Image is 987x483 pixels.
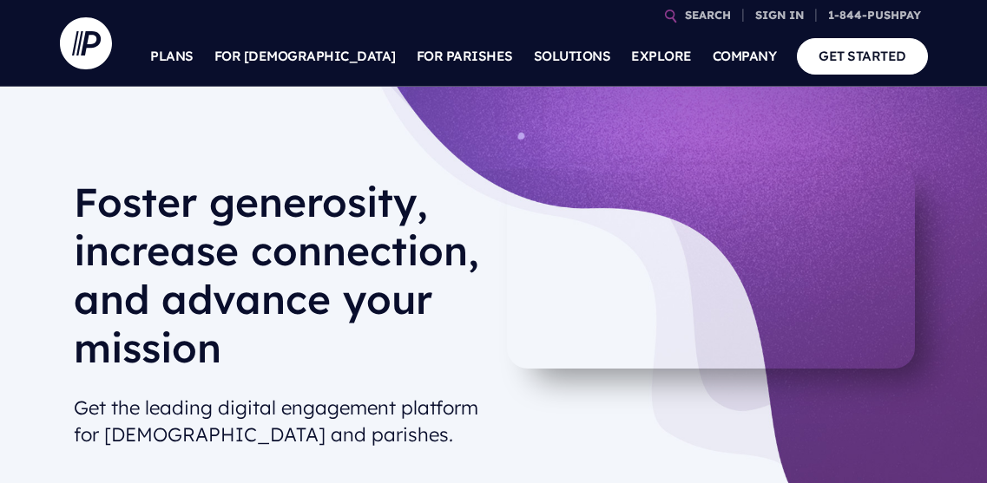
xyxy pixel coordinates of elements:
[713,26,777,87] a: COMPANY
[417,26,513,87] a: FOR PARISHES
[534,26,611,87] a: SOLUTIONS
[631,26,692,87] a: EXPLORE
[214,26,396,87] a: FOR [DEMOGRAPHIC_DATA]
[74,178,480,386] h1: Foster generosity, increase connection, and advance your mission
[150,26,194,87] a: PLANS
[797,38,928,74] a: GET STARTED
[74,388,480,455] h2: Get the leading digital engagement platform for [DEMOGRAPHIC_DATA] and parishes.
